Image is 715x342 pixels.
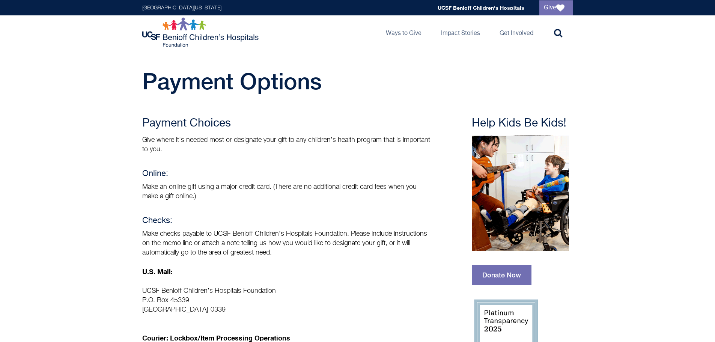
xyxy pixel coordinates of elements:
[380,15,427,49] a: Ways to Give
[142,267,173,276] strong: U.S. Mail:
[142,136,431,154] p: Give where it's needed most or designate your gift to any children’s health program that is impor...
[142,169,431,179] h4: Online:
[142,5,221,11] a: [GEOGRAPHIC_DATA][US_STATE]
[142,117,431,130] h3: Payment Choices
[438,5,524,11] a: UCSF Benioff Children's Hospitals
[142,182,431,201] p: Make an online gift using a major credit card. (There are no additional credit card fees when you...
[142,334,290,342] strong: Courier: Lockbox/Item Processing Operations
[142,17,260,47] img: Logo for UCSF Benioff Children's Hospitals Foundation
[472,265,531,285] a: Donate Now
[142,229,431,258] p: Make checks payable to UCSF Benioff Children’s Hospitals Foundation. Please include instructions ...
[435,15,486,49] a: Impact Stories
[142,216,431,226] h4: Checks:
[142,68,322,94] span: Payment Options
[539,0,573,15] a: Give
[142,286,431,315] p: UCSF Benioff Children’s Hospitals Foundation P.O. Box 45339 [GEOGRAPHIC_DATA]-0339
[494,15,539,49] a: Get Involved
[472,136,569,251] img: Music therapy session
[472,117,573,130] h3: Help Kids Be Kids!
